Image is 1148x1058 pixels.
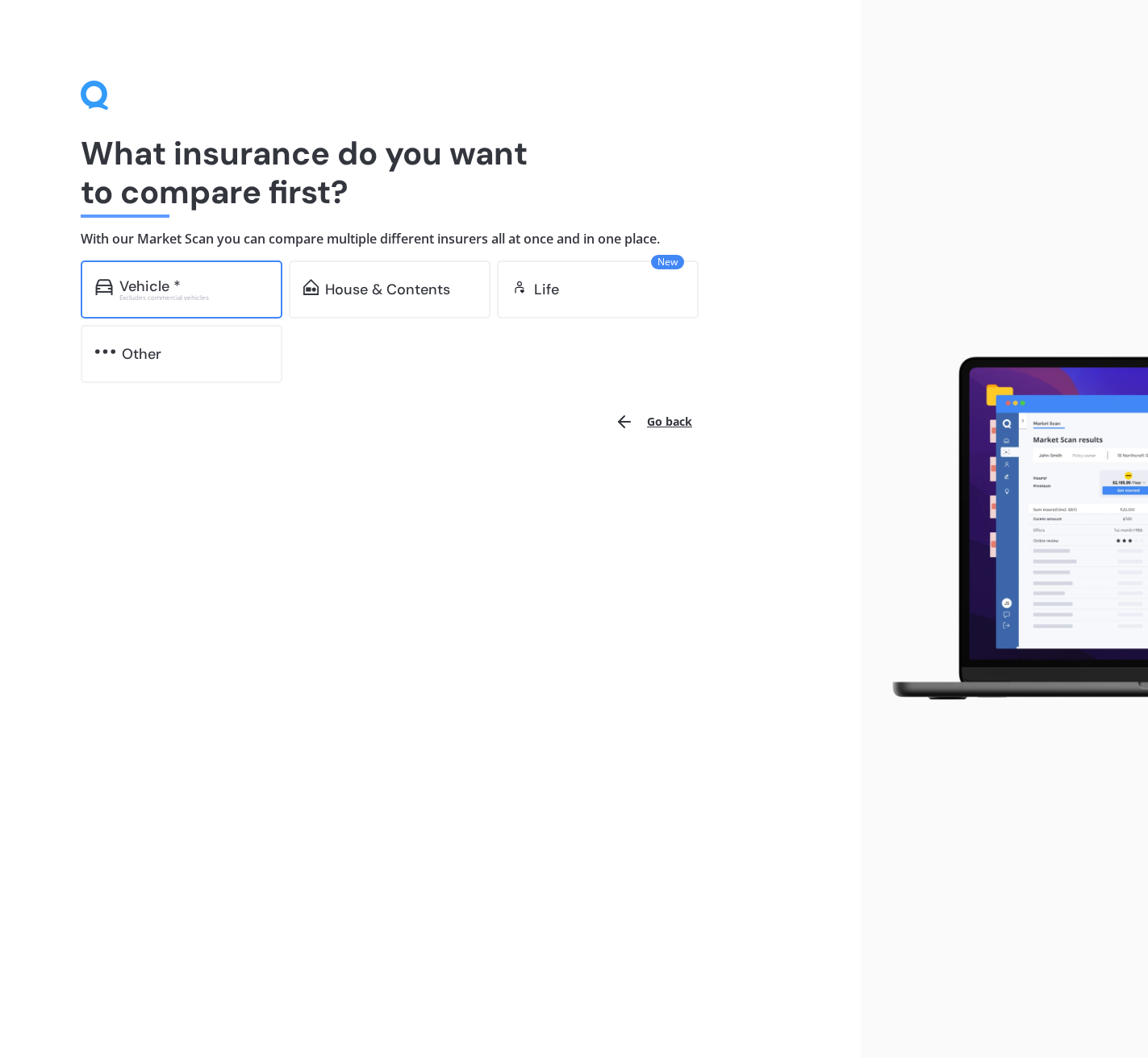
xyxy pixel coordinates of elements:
button: Go back [605,402,702,441]
div: House & Contents [325,281,450,298]
img: other.81dba5aafe580aa69f38.svg [95,344,115,360]
span: New [651,255,684,269]
h4: With our Market Scan you can compare multiple different insurers all at once and in one place. [81,231,780,248]
div: Excludes commercial vehicles [119,294,268,301]
div: Life [534,281,559,298]
img: car.f15378c7a67c060ca3f3.svg [95,279,113,295]
h1: What insurance do you want to compare first? [81,134,780,211]
div: Other [122,346,161,362]
div: Vehicle * [119,278,181,294]
img: home-and-contents.b802091223b8502ef2dd.svg [303,279,319,295]
img: life.f720d6a2d7cdcd3ad642.svg [511,279,528,295]
img: laptop.webp [874,349,1148,709]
